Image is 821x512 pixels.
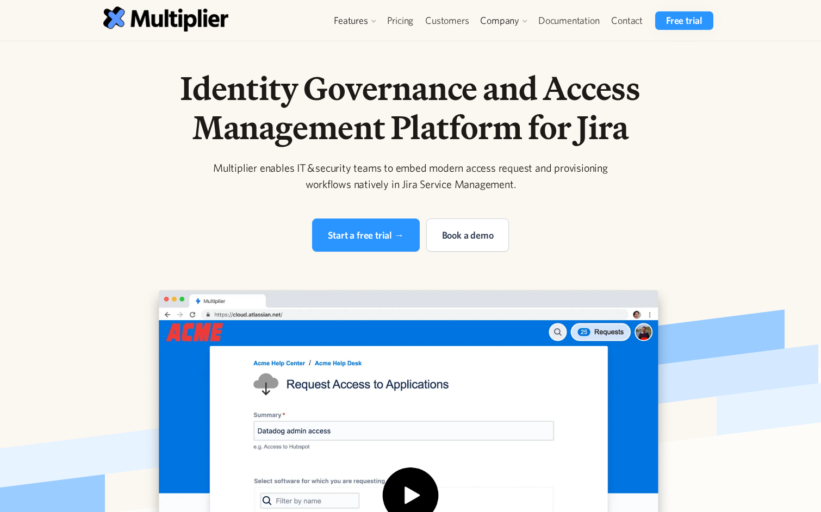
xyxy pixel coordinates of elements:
[475,11,532,30] div: Company
[605,11,649,30] a: Contact
[532,11,605,30] a: Documentation
[442,228,494,242] div: Book a demo
[426,218,509,252] a: Book a demo
[655,11,713,30] a: Free trial
[480,14,519,27] div: Company
[381,11,420,30] a: Pricing
[132,68,689,147] h1: Identity Governance and Access Management Platform for Jira
[202,160,619,192] div: Multiplier enables IT & security teams to embed modern access request and provisioning workflows ...
[328,228,404,242] div: Start a free trial →
[328,11,381,30] div: Features
[419,11,475,30] a: Customers
[334,14,368,27] div: Features
[312,218,420,252] a: Start a free trial →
